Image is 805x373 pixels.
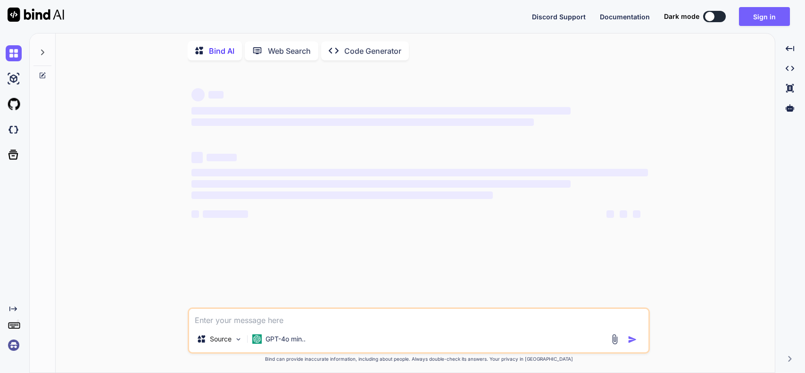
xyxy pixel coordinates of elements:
span: ‌ [191,191,493,199]
span: ‌ [620,210,627,218]
span: ‌ [208,91,224,99]
button: Documentation [600,12,650,22]
p: Code Generator [344,45,401,57]
span: ‌ [191,180,570,188]
span: ‌ [191,118,534,126]
p: GPT-4o min.. [266,334,306,344]
span: ‌ [191,210,199,218]
span: ‌ [191,152,203,163]
span: ‌ [191,169,648,176]
span: ‌ [191,88,205,101]
img: darkCloudIdeIcon [6,122,22,138]
p: Web Search [268,45,311,57]
span: Discord Support [532,13,586,21]
img: GPT-4o mini [252,334,262,344]
img: Pick Models [234,335,242,343]
img: icon [628,335,637,344]
img: signin [6,337,22,353]
p: Bind AI [209,45,234,57]
span: ‌ [207,154,237,161]
span: Dark mode [664,12,699,21]
span: Documentation [600,13,650,21]
img: chat [6,45,22,61]
span: ‌ [191,107,570,115]
img: Bind AI [8,8,64,22]
img: attachment [609,334,620,345]
span: ‌ [633,210,640,218]
span: ‌ [203,210,248,218]
p: Source [210,334,232,344]
img: ai-studio [6,71,22,87]
span: ‌ [606,210,614,218]
button: Sign in [739,7,790,26]
button: Discord Support [532,12,586,22]
img: githubLight [6,96,22,112]
p: Bind can provide inaccurate information, including about people. Always double-check its answers.... [188,356,650,363]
